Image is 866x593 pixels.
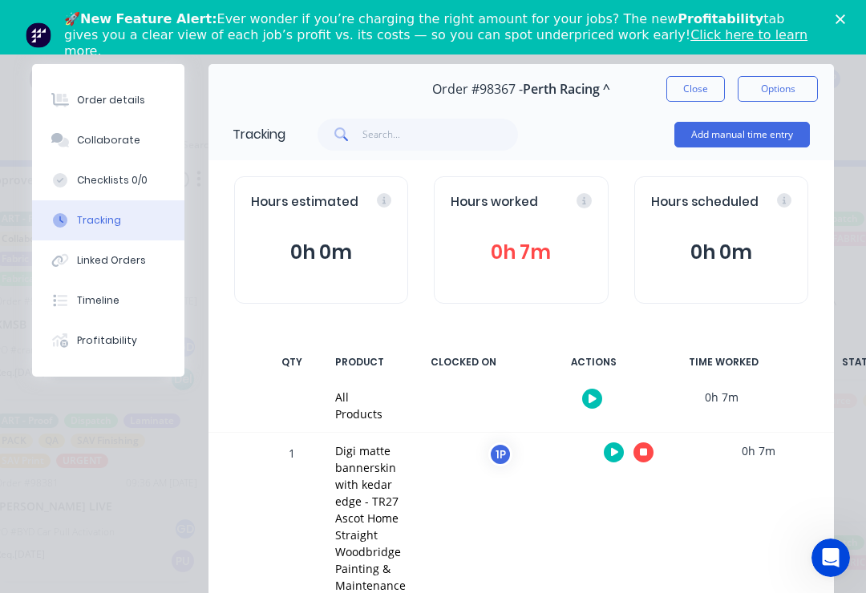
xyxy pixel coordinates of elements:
[432,82,523,97] span: Order #98367 -
[666,76,725,102] button: Close
[698,433,819,469] div: 0h 7m
[268,345,316,379] div: QTY
[77,253,146,268] div: Linked Orders
[663,345,783,379] div: TIME WORKED
[77,133,140,147] div: Collaborate
[233,125,285,144] div: Tracking
[674,122,810,147] button: Add manual time entry
[811,539,850,577] iframe: Intercom live chat
[533,345,654,379] div: ACTIONS
[488,442,512,466] div: 1P
[26,22,51,48] img: Profile image for Team
[651,193,759,212] span: Hours scheduled
[662,379,782,415] div: 0h 7m
[651,237,791,268] button: 0h 0m
[77,293,119,308] div: Timeline
[77,213,121,228] div: Tracking
[32,200,184,240] button: Tracking
[32,280,184,321] button: Timeline
[678,11,763,26] b: Profitability
[362,119,519,151] input: Search...
[32,80,184,120] button: Order details
[64,11,815,59] div: 🚀 Ever wonder if you’re charging the right amount for your jobs? The new tab gives you a clear vi...
[32,240,184,280] button: Linked Orders
[77,333,137,348] div: Profitability
[451,193,538,212] span: Hours worked
[403,345,524,379] div: CLOCKED ON
[451,237,591,268] button: 0h 7m
[64,27,807,58] a: Click here to learn more.
[326,345,394,379] div: PRODUCT
[335,389,382,422] div: All Products
[77,173,148,188] div: Checklists 0/0
[251,193,358,212] span: Hours estimated
[80,11,217,26] b: New Feature Alert:
[523,82,610,97] span: Perth Racing ^
[32,120,184,160] button: Collaborate
[738,76,818,102] button: Options
[77,93,145,107] div: Order details
[251,237,391,268] button: 0h 0m
[32,160,184,200] button: Checklists 0/0
[32,321,184,361] button: Profitability
[836,14,852,24] div: Close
